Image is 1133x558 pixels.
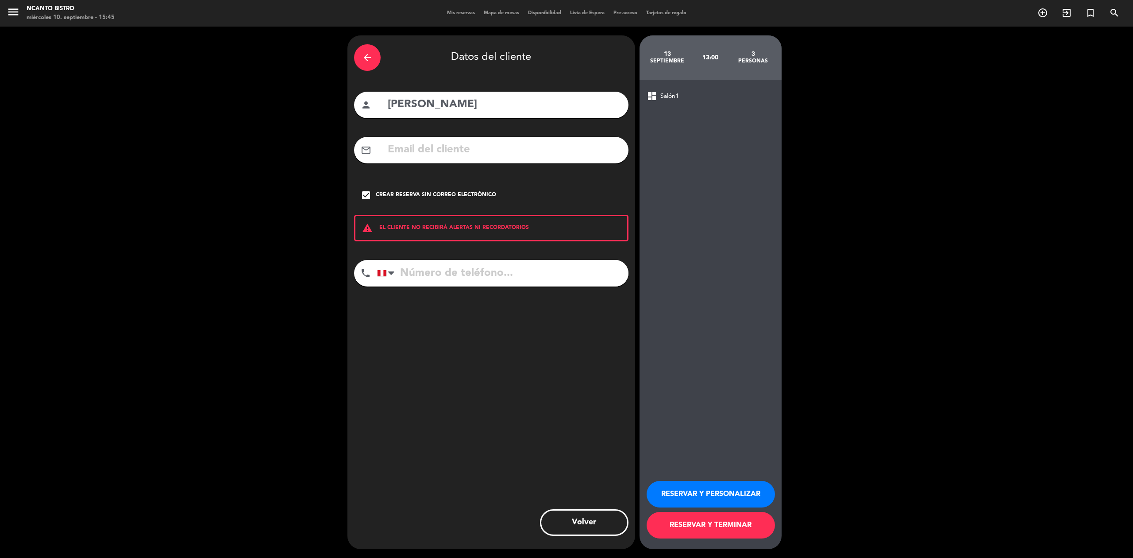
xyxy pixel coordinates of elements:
[27,4,115,13] div: Ncanto Bistro
[1037,8,1048,18] i: add_circle_outline
[1061,8,1072,18] i: exit_to_app
[1109,8,1120,18] i: search
[354,215,628,241] div: EL CLIENTE NO RECIBIRÁ ALERTAS NI RECORDATORIOS
[27,13,115,22] div: miércoles 10. septiembre - 15:45
[566,11,609,15] span: Lista de Espera
[378,260,398,286] div: Peru (Perú): +51
[642,11,691,15] span: Tarjetas de regalo
[7,5,20,22] button: menu
[524,11,566,15] span: Disponibilidad
[647,512,775,539] button: RESERVAR Y TERMINAR
[646,58,689,65] div: septiembre
[362,52,373,63] i: arrow_back
[646,50,689,58] div: 13
[647,91,657,101] span: dashboard
[540,509,628,536] button: Volver
[361,100,371,110] i: person
[609,11,642,15] span: Pre-acceso
[361,145,371,155] i: mail_outline
[376,191,496,200] div: Crear reserva sin correo electrónico
[647,481,775,508] button: RESERVAR Y PERSONALIZAR
[354,42,628,73] div: Datos del cliente
[361,190,371,201] i: check_box
[732,50,775,58] div: 3
[443,11,479,15] span: Mis reservas
[355,223,379,233] i: warning
[377,260,628,287] input: Número de teléfono...
[479,11,524,15] span: Mapa de mesas
[387,96,622,114] input: Nombre del cliente
[7,5,20,19] i: menu
[387,141,622,159] input: Email del cliente
[360,268,371,279] i: phone
[732,58,775,65] div: personas
[1085,8,1096,18] i: turned_in_not
[689,42,732,73] div: 13:00
[660,91,679,101] span: Salón1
